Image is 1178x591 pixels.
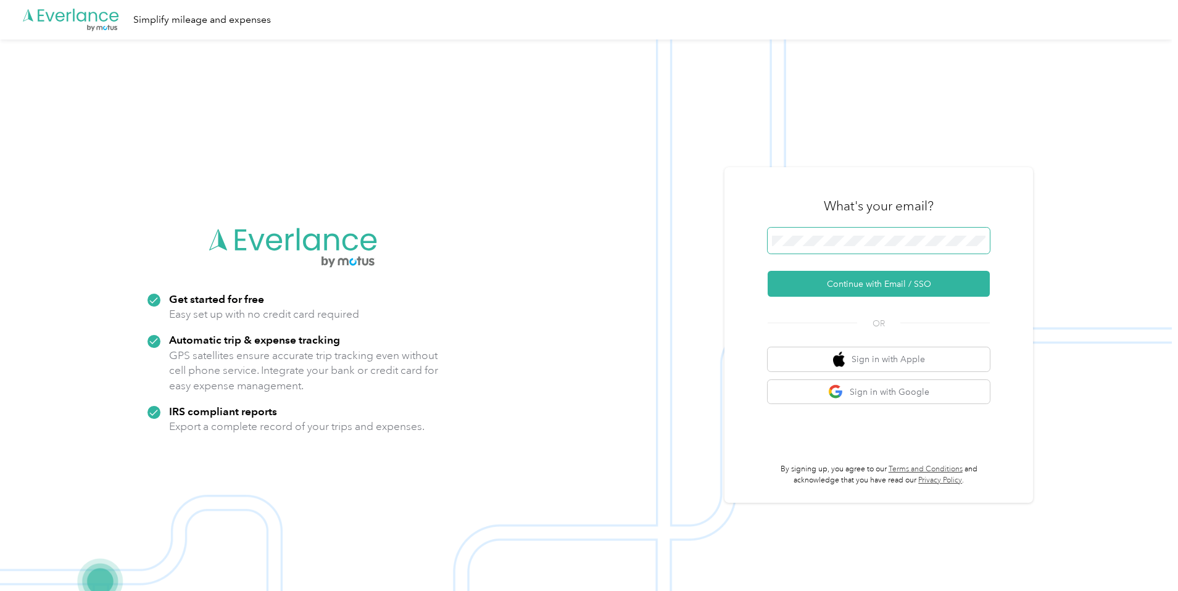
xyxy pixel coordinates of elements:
[169,405,277,418] strong: IRS compliant reports
[889,465,963,474] a: Terms and Conditions
[133,12,271,28] div: Simplify mileage and expenses
[857,317,900,330] span: OR
[169,348,439,394] p: GPS satellites ensure accurate trip tracking even without cell phone service. Integrate your bank...
[768,347,990,371] button: apple logoSign in with Apple
[169,419,425,434] p: Export a complete record of your trips and expenses.
[768,271,990,297] button: Continue with Email / SSO
[918,476,962,485] a: Privacy Policy
[833,352,845,367] img: apple logo
[768,464,990,486] p: By signing up, you agree to our and acknowledge that you have read our .
[169,333,340,346] strong: Automatic trip & expense tracking
[768,380,990,404] button: google logoSign in with Google
[169,292,264,305] strong: Get started for free
[828,384,844,400] img: google logo
[169,307,359,322] p: Easy set up with no credit card required
[824,197,934,215] h3: What's your email?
